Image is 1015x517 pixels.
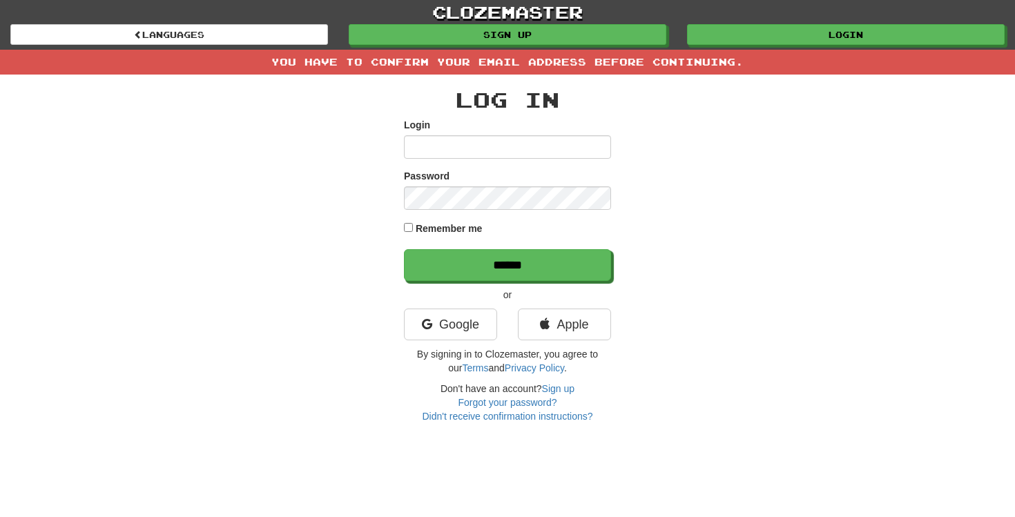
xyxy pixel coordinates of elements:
[404,288,611,302] p: or
[458,397,557,408] a: Forgot your password?
[687,24,1005,45] a: Login
[404,309,497,340] a: Google
[542,383,574,394] a: Sign up
[416,222,483,235] label: Remember me
[518,309,611,340] a: Apple
[404,347,611,375] p: By signing in to Clozemaster, you agree to our and .
[404,169,449,183] label: Password
[404,382,611,423] div: Don't have an account?
[404,118,430,132] label: Login
[462,362,488,373] a: Terms
[404,88,611,111] h2: Log In
[10,24,328,45] a: Languages
[505,362,564,373] a: Privacy Policy
[422,411,592,422] a: Didn't receive confirmation instructions?
[349,24,666,45] a: Sign up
